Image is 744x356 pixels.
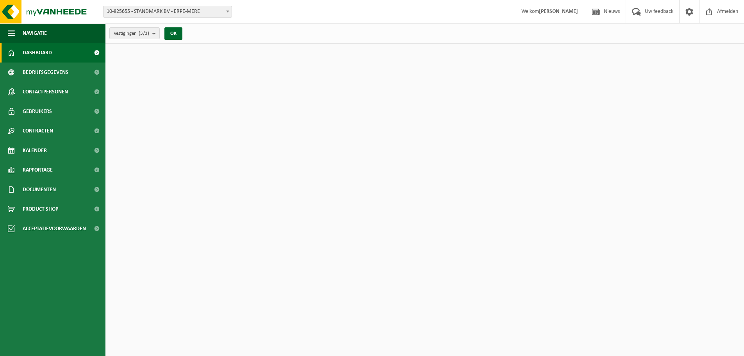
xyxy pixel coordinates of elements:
[23,82,68,102] span: Contactpersonen
[539,9,578,14] strong: [PERSON_NAME]
[103,6,232,17] span: 10-825655 - STANDMARK BV - ERPE-MERE
[23,180,56,199] span: Documenten
[23,102,52,121] span: Gebruikers
[23,160,53,180] span: Rapportage
[23,63,68,82] span: Bedrijfsgegevens
[23,23,47,43] span: Navigatie
[164,27,182,40] button: OK
[103,6,232,18] span: 10-825655 - STANDMARK BV - ERPE-MERE
[23,121,53,141] span: Contracten
[23,219,86,238] span: Acceptatievoorwaarden
[139,31,149,36] count: (3/3)
[114,28,149,39] span: Vestigingen
[23,43,52,63] span: Dashboard
[23,141,47,160] span: Kalender
[23,199,58,219] span: Product Shop
[109,27,160,39] button: Vestigingen(3/3)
